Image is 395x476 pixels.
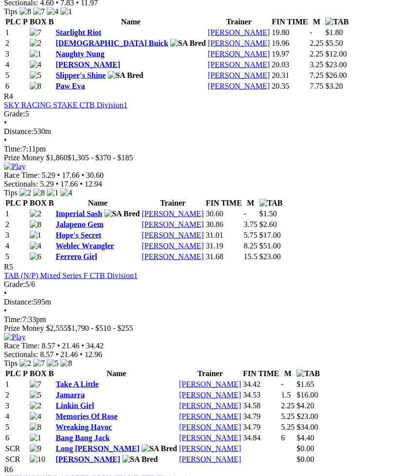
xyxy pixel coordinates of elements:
img: 4 [30,60,41,69]
span: • [56,180,59,188]
th: Name [55,198,140,208]
a: [PERSON_NAME] [56,455,120,463]
img: 2 [30,401,41,410]
span: • [4,136,7,144]
img: Play [4,333,25,342]
a: [PERSON_NAME] [179,434,241,442]
a: [PERSON_NAME] [142,220,204,228]
img: 8 [60,359,72,368]
span: Time: [4,315,22,324]
img: SA Bred [104,209,140,218]
img: 7 [33,359,45,368]
span: Race Time: [4,342,39,350]
span: $1,305 - $370 - $185 [67,153,133,162]
a: Memories Of Rose [56,412,118,420]
a: [PERSON_NAME] [142,252,204,261]
a: Linkin Girl [56,401,94,410]
span: 12.94 [84,180,102,188]
th: Name [55,17,206,27]
div: 7:11pm [4,145,391,153]
span: $23.00 [325,60,347,69]
img: Play [4,162,25,171]
div: 5/6 [4,280,391,289]
span: 5.29 [40,180,54,188]
td: 19.80 [271,28,308,38]
td: 30.86 [205,220,242,229]
img: 5 [30,71,41,80]
span: B [48,199,54,207]
text: 1.5 [281,391,291,399]
span: $1.50 [259,209,277,218]
span: $0.00 [296,444,314,453]
span: • [57,171,60,179]
a: Paw Eva [56,82,85,90]
a: [PERSON_NAME] [179,401,241,410]
span: $5.50 [325,39,343,47]
th: FIN TIME [205,198,242,208]
span: 12.96 [84,350,102,359]
td: 5 [5,252,28,262]
text: - [281,380,283,388]
span: $17.00 [259,231,281,239]
span: Grade: [4,280,25,288]
span: R5 [4,263,13,271]
span: 21.46 [60,350,78,359]
span: $51.00 [259,242,281,250]
th: Name [55,369,178,379]
span: $23.00 [259,252,281,261]
span: P [23,18,28,26]
a: [PERSON_NAME] [179,444,241,453]
span: 34.42 [86,342,104,350]
img: TAB [325,18,349,26]
span: PLC [5,199,21,207]
th: Trainer [178,369,241,379]
img: 7 [30,28,41,37]
img: 8 [20,7,31,16]
img: 2 [30,209,41,218]
a: [PERSON_NAME] [179,455,241,463]
span: 30.60 [86,171,104,179]
td: 34.58 [242,401,279,411]
td: 2 [5,220,28,229]
img: TAB [259,199,283,208]
text: 2.25 [281,401,295,410]
th: M [309,17,324,27]
div: 7:33pm [4,315,391,324]
td: 34.42 [242,380,279,389]
span: Tips [4,189,18,197]
text: 15.5 [244,252,257,261]
a: Slipper's Shine [56,71,106,79]
th: M [243,198,258,208]
span: Distance: [4,127,33,135]
span: • [57,342,60,350]
a: [DEMOGRAPHIC_DATA] Buick [56,39,168,47]
td: 31.01 [205,230,242,240]
a: [PERSON_NAME] [179,423,241,431]
text: 3.25 [310,60,323,69]
text: 5.25 [281,412,295,420]
text: 8.25 [244,242,257,250]
a: [PERSON_NAME] [208,71,270,79]
a: [PERSON_NAME] [208,28,270,37]
a: [PERSON_NAME] [142,209,204,218]
img: SA Bred [141,444,177,453]
a: [PERSON_NAME] [208,50,270,58]
span: $23.00 [296,412,318,420]
div: 5 [4,110,391,118]
td: 34.79 [242,412,279,421]
span: $1,790 - $510 - $255 [67,324,133,332]
a: Long [PERSON_NAME] [56,444,139,453]
a: Naughty Nung [56,50,104,58]
a: Starlight Riot [56,28,101,37]
img: 7 [30,380,41,389]
span: $2.60 [259,220,277,228]
a: Hope's Secret [56,231,101,239]
span: $3.20 [325,82,343,90]
img: 1 [30,50,41,58]
td: 5 [5,422,28,432]
a: Bang Bang Jack [56,434,110,442]
img: 9 [30,444,41,453]
span: BOX [30,18,47,26]
img: 1 [60,7,72,16]
td: 6 [5,433,28,443]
